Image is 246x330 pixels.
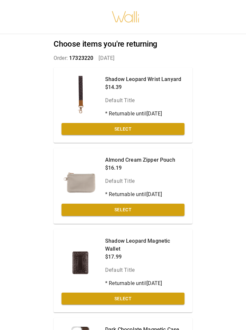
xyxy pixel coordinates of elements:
[54,54,192,62] p: Order: [DATE]
[61,204,184,216] button: Select
[105,190,175,198] p: * Returnable until [DATE]
[105,83,181,91] p: $14.39
[105,164,175,172] p: $16.19
[61,293,184,305] button: Select
[105,279,184,287] p: * Returnable until [DATE]
[105,97,181,104] p: Default Title
[54,39,192,49] h2: Choose items you're returning
[105,177,175,185] p: Default Title
[105,266,184,274] p: Default Title
[105,237,184,253] p: Shadow Leopard Magnetic Wallet
[105,253,184,261] p: $17.99
[105,156,175,164] p: Almond Cream Zipper Pouch
[105,110,181,118] p: * Returnable until [DATE]
[69,55,93,61] span: 17323220
[105,75,181,83] p: Shadow Leopard Wrist Lanyard
[61,123,184,135] button: Select
[111,3,140,31] img: walli-inc.myshopify.com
